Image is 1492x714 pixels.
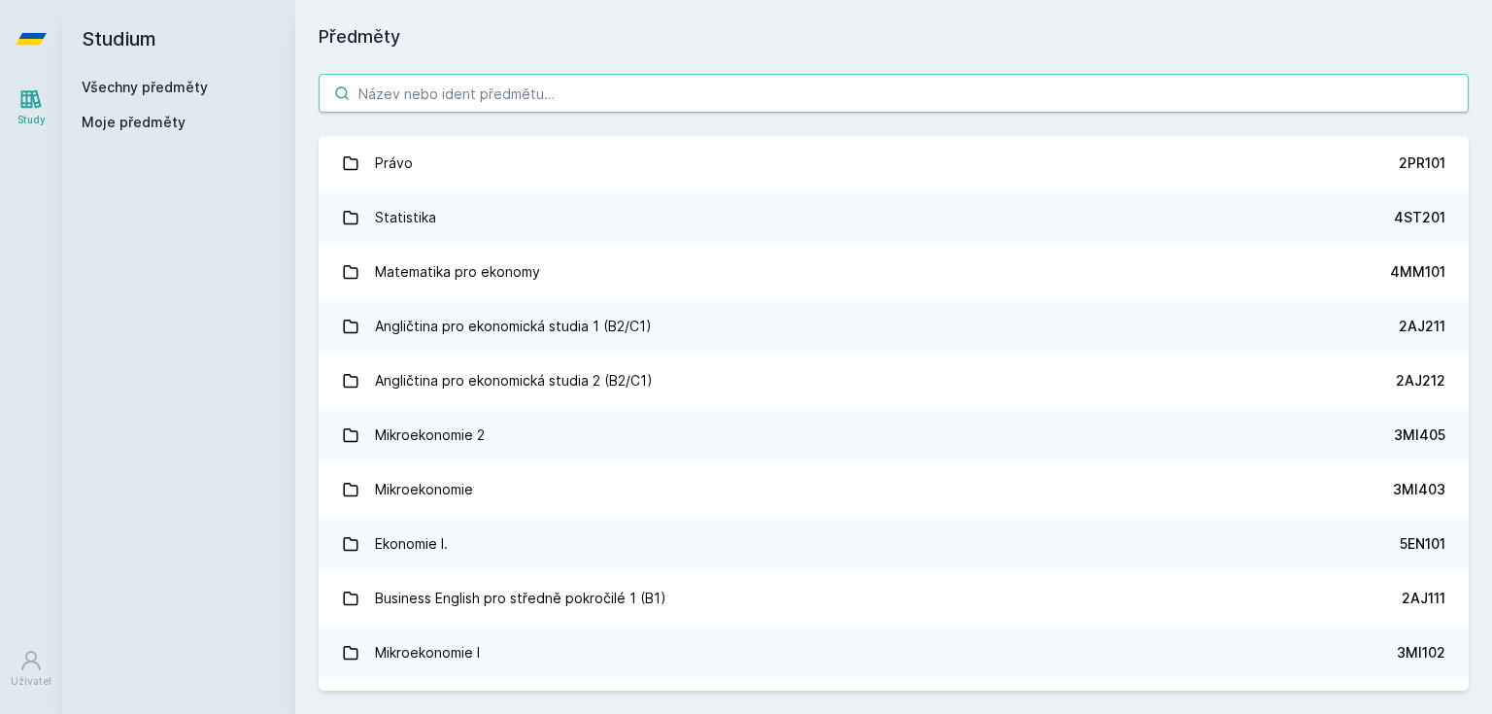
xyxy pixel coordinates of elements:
[1402,589,1445,608] div: 2AJ111
[319,462,1469,517] a: Mikroekonomie 3MI403
[375,416,485,455] div: Mikroekonomie 2
[319,571,1469,626] a: Business English pro středně pokročilé 1 (B1) 2AJ111
[375,307,652,346] div: Angličtina pro ekonomická studia 1 (B2/C1)
[319,517,1469,571] a: Ekonomie I. 5EN101
[375,144,413,183] div: Právo
[319,245,1469,299] a: Matematika pro ekonomy 4MM101
[375,525,448,563] div: Ekonomie I.
[1390,262,1445,282] div: 4MM101
[319,190,1469,245] a: Statistika 4ST201
[4,78,58,137] a: Study
[319,354,1469,408] a: Angličtina pro ekonomická studia 2 (B2/C1) 2AJ212
[375,633,480,672] div: Mikroekonomie I
[319,23,1469,51] h1: Předměty
[319,74,1469,113] input: Název nebo ident předmětu…
[82,113,186,132] span: Moje předměty
[375,470,473,509] div: Mikroekonomie
[1394,208,1445,227] div: 4ST201
[1393,480,1445,499] div: 3MI403
[17,113,46,127] div: Study
[1400,534,1445,554] div: 5EN101
[319,408,1469,462] a: Mikroekonomie 2 3MI405
[11,674,51,689] div: Uživatel
[375,579,666,618] div: Business English pro středně pokročilé 1 (B1)
[1397,643,1445,663] div: 3MI102
[319,299,1469,354] a: Angličtina pro ekonomická studia 1 (B2/C1) 2AJ211
[375,253,540,291] div: Matematika pro ekonomy
[82,79,208,95] a: Všechny předměty
[4,639,58,698] a: Uživatel
[1399,317,1445,336] div: 2AJ211
[1399,153,1445,173] div: 2PR101
[375,361,653,400] div: Angličtina pro ekonomická studia 2 (B2/C1)
[1396,371,1445,391] div: 2AJ212
[319,626,1469,680] a: Mikroekonomie I 3MI102
[319,136,1469,190] a: Právo 2PR101
[375,198,436,237] div: Statistika
[1394,425,1445,445] div: 3MI405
